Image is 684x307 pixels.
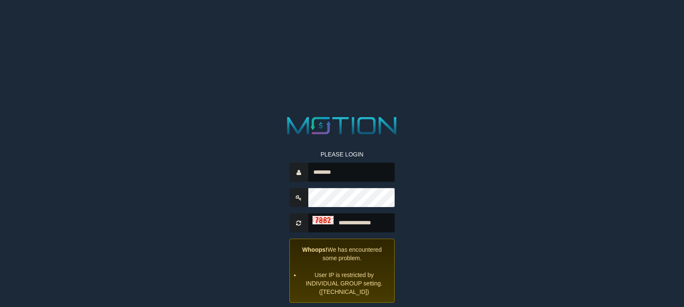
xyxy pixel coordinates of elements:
img: captcha [313,216,334,224]
strong: Whoops! [302,246,328,253]
div: We has encountered some problem. [289,239,395,303]
img: MOTION_logo.png [282,114,402,137]
li: User IP is restricted by INDIVIDUAL GROUP setting. ([TECHNICAL_ID]) [300,271,388,296]
p: PLEASE LOGIN [289,150,395,159]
